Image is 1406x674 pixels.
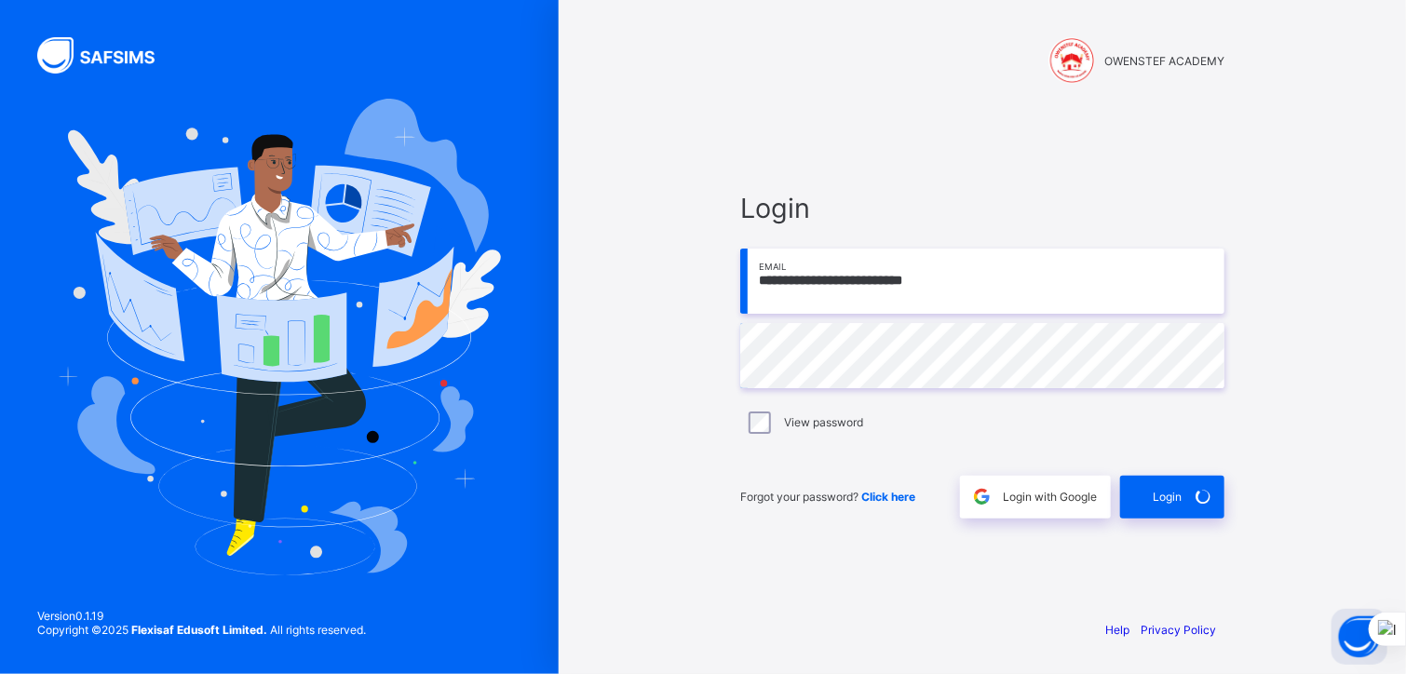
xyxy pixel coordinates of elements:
span: Forgot your password? [740,490,915,504]
a: Click here [861,490,915,504]
span: Version 0.1.19 [37,609,366,623]
span: OWENSTEF ACADEMY [1104,54,1224,68]
a: Help [1105,623,1129,637]
img: SAFSIMS Logo [37,37,177,74]
img: google.396cfc9801f0270233282035f929180a.svg [971,486,993,507]
img: Hero Image [58,99,501,575]
label: View password [784,415,863,429]
button: Open asap [1332,609,1387,665]
span: Login [1153,490,1182,504]
strong: Flexisaf Edusoft Limited. [131,623,267,637]
span: Copyright © 2025 All rights reserved. [37,623,366,637]
a: Privacy Policy [1141,623,1216,637]
span: Login with Google [1003,490,1097,504]
span: Login [740,192,1224,224]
